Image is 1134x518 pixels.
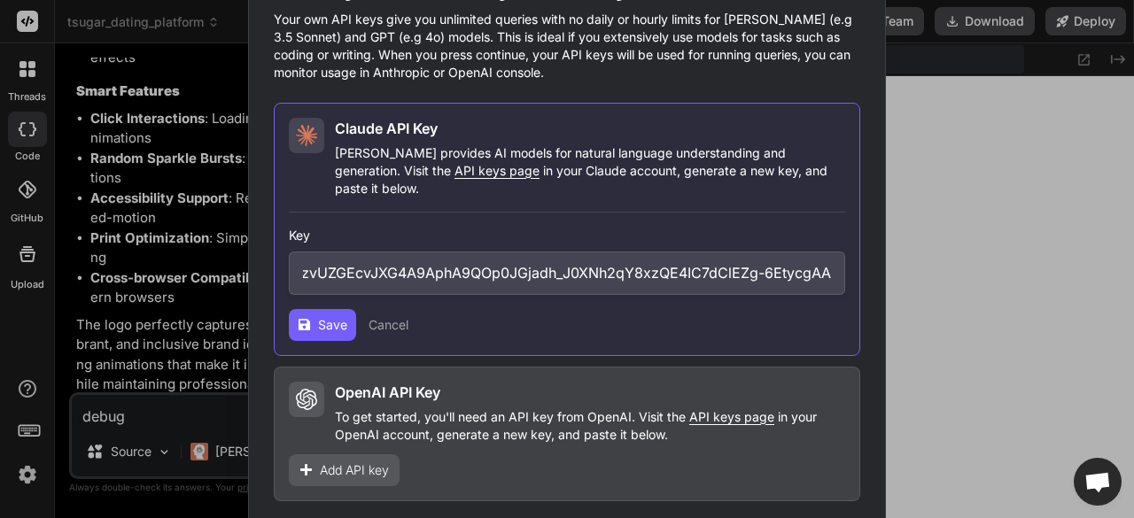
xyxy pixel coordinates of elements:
[454,163,540,178] span: API keys page
[289,251,845,295] input: Enter API Key
[689,409,774,424] span: API keys page
[274,11,860,81] p: Your own API keys give you unlimited queries with no daily or hourly limits for [PERSON_NAME] (e....
[369,316,408,334] button: Cancel
[289,309,356,341] button: Save
[335,382,440,403] h2: OpenAI API Key
[335,408,845,444] p: To get started, you'll need an API key from OpenAI. Visit the in your OpenAI account, generate a ...
[289,227,845,244] h3: Key
[335,144,845,197] p: [PERSON_NAME] provides AI models for natural language understanding and generation. Visit the in ...
[1074,458,1122,506] div: Chat öffnen
[318,316,347,334] span: Save
[335,118,438,139] h2: Claude API Key
[320,461,389,479] span: Add API key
